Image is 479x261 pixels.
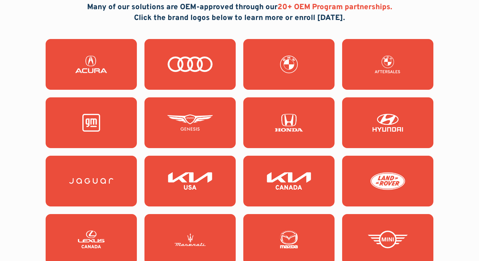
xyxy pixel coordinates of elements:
img: Hyundai [365,114,411,132]
img: Audi [167,55,213,73]
img: Jaguar [68,172,114,190]
img: BMW [266,55,312,73]
img: Mazda [266,231,312,248]
img: General Motors [68,114,114,132]
img: KIA Canada [266,172,312,190]
img: Lexus Canada [68,231,114,248]
h2: Many of our solutions are OEM-approved through our Click the brand logos below to learn more or e... [87,2,392,23]
span: 20+ OEM Program partnerships. [278,3,392,12]
img: Honda [266,114,312,132]
img: Mini [365,231,411,248]
img: Genesis [167,114,213,132]
img: Maserati [167,231,213,248]
img: Land Rover [365,172,411,190]
img: Acura [68,55,114,73]
img: BMW Fixed Ops [365,55,411,73]
img: KIA [167,172,213,190]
